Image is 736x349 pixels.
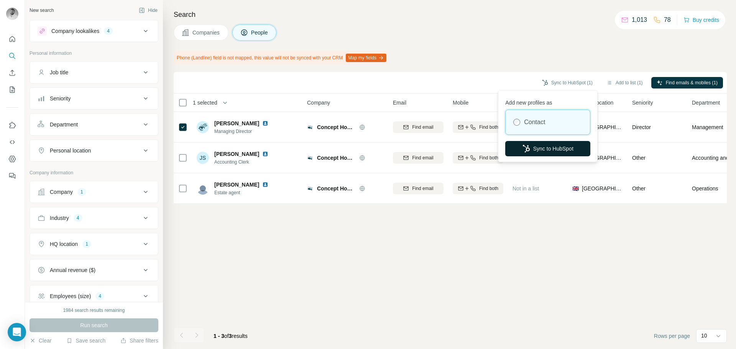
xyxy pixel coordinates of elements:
[82,241,91,247] div: 1
[174,9,727,20] h4: Search
[30,7,54,14] div: New search
[95,293,104,300] div: 4
[393,121,444,133] button: Find email
[214,159,271,165] span: Accounting Clerk
[77,188,86,195] div: 1
[307,124,313,130] img: Logo of Concept Homes
[479,154,498,161] span: Find both
[307,99,330,107] span: Company
[63,307,125,314] div: 1984 search results remaining
[229,333,232,339] span: 3
[120,337,158,344] button: Share filters
[6,83,18,97] button: My lists
[30,235,158,253] button: HQ location1
[453,183,503,194] button: Find both
[30,261,158,279] button: Annual revenue ($)
[50,69,68,76] div: Job title
[692,99,720,107] span: Department
[6,135,18,149] button: Use Surfe API
[6,8,18,20] img: Avatar
[524,118,545,127] label: Contact
[50,147,91,154] div: Personal location
[6,169,18,183] button: Feedback
[393,183,444,194] button: Find email
[192,29,220,36] span: Companies
[50,95,71,102] div: Seniority
[8,323,26,341] div: Open Intercom Messenger
[50,266,95,274] div: Annual revenue ($)
[214,120,259,127] span: [PERSON_NAME]
[30,50,158,57] p: Personal information
[307,155,313,161] img: Logo of Concept Homes
[412,154,433,161] span: Find email
[6,66,18,80] button: Enrich CSV
[104,28,113,34] div: 4
[6,152,18,166] button: Dashboard
[214,181,259,188] span: [PERSON_NAME]
[692,185,718,192] span: Operations
[262,120,268,126] img: LinkedIn logo
[505,96,590,107] p: Add new profiles as
[214,150,259,158] span: [PERSON_NAME]
[224,333,229,339] span: of
[251,29,269,36] span: People
[632,124,651,130] span: Director
[307,185,313,192] img: Logo of Concept Homes
[453,99,468,107] span: Mobile
[133,5,163,16] button: Hide
[317,185,355,192] span: Concept Homes
[51,27,99,35] div: Company lookalikes
[412,124,433,131] span: Find email
[479,185,498,192] span: Find both
[30,209,158,227] button: Industry4
[6,49,18,63] button: Search
[479,124,498,131] span: Find both
[74,215,82,221] div: 4
[6,118,18,132] button: Use Surfe on LinkedIn
[30,22,158,40] button: Company lookalikes4
[572,185,579,192] span: 🇬🇧
[262,151,268,157] img: LinkedIn logo
[632,155,646,161] span: Other
[6,32,18,46] button: Quick start
[632,99,653,107] span: Seniority
[214,333,248,339] span: results
[654,332,690,340] span: Rows per page
[317,154,355,162] span: Concept Homes
[683,15,719,25] button: Buy credits
[664,15,671,25] p: 78
[30,287,158,305] button: Employees (size)4
[537,77,598,88] button: Sync to HubSpot (1)
[50,214,69,222] div: Industry
[651,77,723,88] button: Find emails & mobiles (1)
[393,99,406,107] span: Email
[601,77,648,88] button: Add to list (1)
[632,15,647,25] p: 1,013
[30,183,158,201] button: Company1
[30,115,158,134] button: Department
[30,169,158,176] p: Company information
[692,123,723,131] span: Management
[174,51,388,64] div: Phone (Landline) field is not mapped, this value will not be synced with your CRM
[30,63,158,82] button: Job title
[393,152,444,164] button: Find email
[582,123,623,131] span: [GEOGRAPHIC_DATA]
[197,182,209,195] img: Avatar
[632,185,646,192] span: Other
[214,128,271,135] span: Managing Director
[505,141,590,156] button: Sync to HubSpot
[214,333,224,339] span: 1 - 3
[197,152,209,164] div: JS
[30,337,51,344] button: Clear
[193,99,217,107] span: 1 selected
[513,185,539,192] span: Not in a list
[666,79,718,86] span: Find emails & mobiles (1)
[582,185,623,192] span: [GEOGRAPHIC_DATA]
[346,54,386,62] button: Map my fields
[582,154,623,162] span: [GEOGRAPHIC_DATA]
[50,240,78,248] div: HQ location
[50,292,91,300] div: Employees (size)
[30,89,158,108] button: Seniority
[30,141,158,160] button: Personal location
[66,337,105,344] button: Save search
